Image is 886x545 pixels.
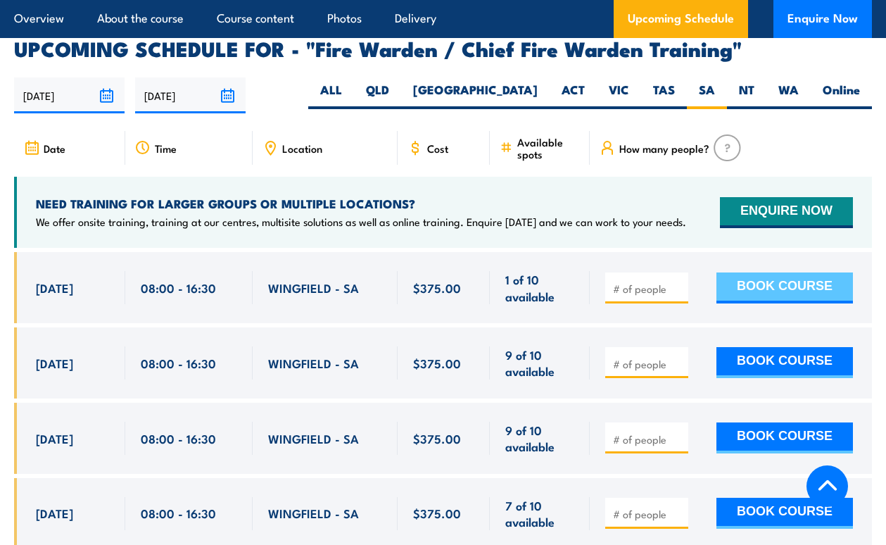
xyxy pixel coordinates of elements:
[716,347,853,378] button: BOOK COURSE
[716,422,853,453] button: BOOK COURSE
[613,357,683,371] input: # of people
[811,82,872,109] label: Online
[155,142,177,154] span: Time
[141,280,216,296] span: 08:00 - 16:30
[505,346,574,380] span: 9 of 10 available
[613,282,683,296] input: # of people
[413,355,461,371] span: $375.00
[36,430,73,446] span: [DATE]
[727,82,766,109] label: NT
[282,142,322,154] span: Location
[413,280,461,296] span: $375.00
[36,280,73,296] span: [DATE]
[413,430,461,446] span: $375.00
[354,82,401,109] label: QLD
[716,272,853,303] button: BOOK COURSE
[505,497,574,530] span: 7 of 10 available
[613,432,683,446] input: # of people
[427,142,448,154] span: Cost
[14,77,125,113] input: From date
[36,355,73,371] span: [DATE]
[36,215,686,229] p: We offer onsite training, training at our centres, multisite solutions as well as online training...
[36,505,73,521] span: [DATE]
[597,82,641,109] label: VIC
[268,430,359,446] span: WINGFIELD - SA
[517,136,580,160] span: Available spots
[720,197,853,228] button: ENQUIRE NOW
[36,196,686,211] h4: NEED TRAINING FOR LARGER GROUPS OR MULTIPLE LOCATIONS?
[401,82,550,109] label: [GEOGRAPHIC_DATA]
[619,142,709,154] span: How many people?
[716,498,853,529] button: BOOK COURSE
[505,422,574,455] span: 9 of 10 available
[308,82,354,109] label: ALL
[141,505,216,521] span: 08:00 - 16:30
[687,82,727,109] label: SA
[135,77,246,113] input: To date
[141,355,216,371] span: 08:00 - 16:30
[44,142,65,154] span: Date
[268,505,359,521] span: WINGFIELD - SA
[14,39,872,57] h2: UPCOMING SCHEDULE FOR - "Fire Warden / Chief Fire Warden Training"
[613,507,683,521] input: # of people
[268,355,359,371] span: WINGFIELD - SA
[505,271,574,304] span: 1 of 10 available
[413,505,461,521] span: $375.00
[641,82,687,109] label: TAS
[766,82,811,109] label: WA
[141,430,216,446] span: 08:00 - 16:30
[268,280,359,296] span: WINGFIELD - SA
[550,82,597,109] label: ACT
